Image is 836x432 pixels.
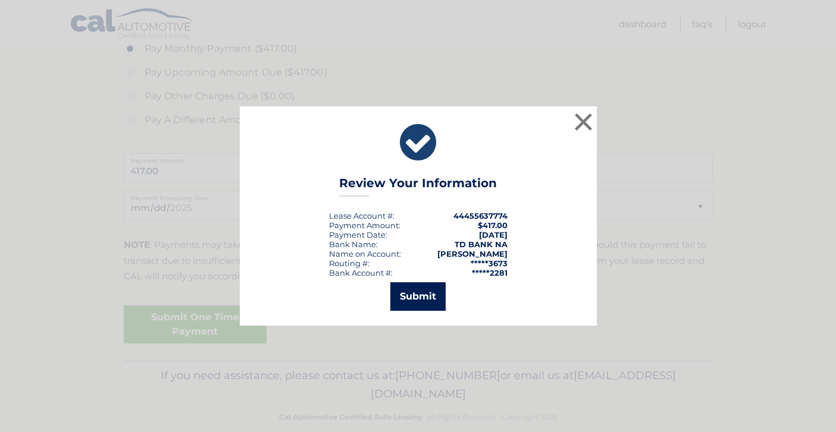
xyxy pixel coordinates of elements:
span: [DATE] [479,230,508,239]
span: Payment Date [329,230,386,239]
div: Name on Account: [329,249,401,258]
div: Bank Name: [329,239,378,249]
span: $417.00 [478,220,508,230]
button: Submit [390,282,446,311]
h3: Review Your Information [339,176,497,197]
strong: 44455637774 [453,211,508,220]
strong: TD BANK NA [455,239,508,249]
strong: [PERSON_NAME] [437,249,508,258]
div: Routing #: [329,258,370,268]
div: Lease Account #: [329,211,394,220]
div: Payment Amount: [329,220,400,230]
div: Bank Account #: [329,268,393,278]
div: : [329,230,387,239]
button: × [572,110,596,134]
